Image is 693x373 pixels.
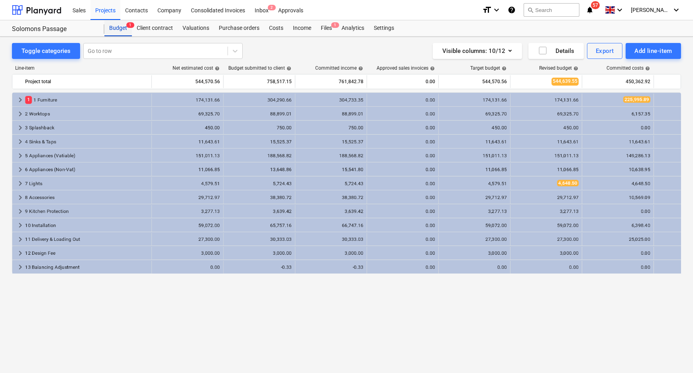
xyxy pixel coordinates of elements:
[538,46,574,56] div: Details
[585,195,650,200] div: 10,569.09
[25,94,148,106] div: 1 Furniture
[155,223,220,228] div: 59,072.00
[173,65,220,71] div: Net estimated cost
[442,195,507,200] div: 29,712.97
[596,46,614,56] div: Export
[585,181,650,186] div: 4,648.50
[442,153,507,158] div: 151,011.13
[155,111,220,117] div: 69,325.70
[155,209,220,214] div: 3,277.13
[25,163,148,176] div: 6 Appliances (Non-Vat)
[442,75,507,88] div: 544,570.56
[442,209,507,214] div: 3,277.13
[316,20,337,36] div: Files
[337,20,369,36] a: Analytics
[433,43,522,59] button: Visible columns:10/12
[25,219,148,232] div: 10 Installation
[585,264,650,270] div: 0.00
[585,111,650,117] div: 6,157.35
[442,46,512,56] div: Visible columns : 10/12
[442,250,507,256] div: 3,000.00
[514,111,579,117] div: 69,325.70
[572,66,578,71] span: help
[370,153,435,158] div: 0.00
[514,125,579,131] div: 450.00
[25,96,32,104] span: 1
[482,5,492,15] i: format_size
[12,25,95,33] div: Solomons Passage
[25,121,148,134] div: 3 Splashback
[370,264,435,270] div: 0.00
[298,181,363,186] div: 5,724.43
[514,139,579,145] div: 11,643.61
[644,66,650,71] span: help
[155,153,220,158] div: 151,011.13
[214,20,264,36] div: Purchase orders
[25,191,148,204] div: 8 Accessories
[552,78,579,85] span: 544,639.55
[442,167,507,172] div: 11,066.85
[514,250,579,256] div: 3,000.00
[16,137,25,146] span: keyboard_arrow_right
[653,335,693,373] div: Chat Widget
[315,65,363,71] div: Committed income
[369,20,399,36] a: Settings
[357,66,363,71] span: help
[16,262,25,272] span: keyboard_arrow_right
[16,165,25,174] span: keyboard_arrow_right
[557,180,579,186] span: 4,648.50
[25,261,148,273] div: 13 Balancing Adjustment
[528,43,584,59] button: Details
[607,65,650,71] div: Committed costs
[626,43,681,59] button: Add line-item
[298,223,363,228] div: 66,747.16
[227,195,292,200] div: 38,380.72
[623,96,650,103] span: 225,995.89
[585,153,650,158] div: 149,286.13
[25,233,148,246] div: 11 Delivery & Loading Out
[227,223,292,228] div: 65,757.16
[298,111,363,117] div: 88,899.01
[377,65,435,71] div: Approved sales invoices
[585,125,650,131] div: 0.00
[228,65,291,71] div: Budget submitted to client
[178,20,214,36] a: Valuations
[16,193,25,202] span: keyboard_arrow_right
[316,20,337,36] a: Files1
[514,236,579,242] div: 27,300.00
[227,97,292,103] div: 304,290.66
[442,264,507,270] div: 0.00
[587,43,623,59] button: Export
[370,97,435,103] div: 0.00
[25,247,148,260] div: 12 Design Fee
[370,250,435,256] div: 0.00
[370,167,435,172] div: 0.00
[16,95,25,105] span: keyboard_arrow_right
[370,111,435,117] div: 0.00
[585,139,650,145] div: 11,643.61
[442,139,507,145] div: 11,643.61
[631,7,671,13] span: [PERSON_NAME]
[370,209,435,214] div: 0.00
[155,139,220,145] div: 11,643.61
[16,151,25,160] span: keyboard_arrow_right
[298,167,363,172] div: 15,541.80
[227,209,292,214] div: 3,639.42
[591,1,600,9] span: 57
[22,46,71,56] div: Toggle categories
[585,223,650,228] div: 6,398.40
[527,7,534,13] span: search
[227,236,292,242] div: 30,333.03
[298,209,363,214] div: 3,639.42
[132,20,178,36] div: Client contract
[586,5,594,15] i: notifications
[227,264,292,270] div: -0.33
[288,20,316,36] div: Income
[155,250,220,256] div: 3,000.00
[25,177,148,190] div: 7 Lights
[370,181,435,186] div: 0.00
[370,223,435,228] div: 0.00
[16,109,25,119] span: keyboard_arrow_right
